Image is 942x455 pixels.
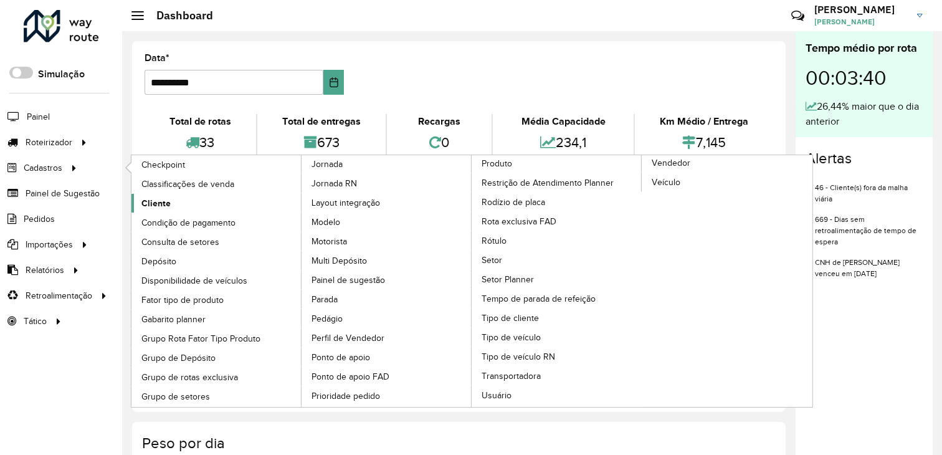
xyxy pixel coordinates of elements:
[131,252,302,271] a: Depósito
[141,178,234,191] span: Classificações de venda
[482,254,502,267] span: Setor
[312,235,347,248] span: Motorista
[482,370,541,383] span: Transportadora
[806,150,923,168] h4: Alertas
[472,212,642,231] a: Rota exclusiva FAD
[38,67,85,82] label: Simulação
[24,161,62,175] span: Cadastros
[482,389,511,402] span: Usuário
[482,292,596,305] span: Tempo de parada de refeição
[815,204,923,247] li: 669 - Dias sem retroalimentação de tempo de espera
[815,173,923,204] li: 46 - Cliente(s) fora da malha viária
[131,155,472,407] a: Jornada
[131,213,302,232] a: Condição de pagamento
[141,390,210,403] span: Grupo de setores
[472,366,642,385] a: Transportadora
[390,114,489,129] div: Recargas
[496,129,630,156] div: 234,1
[148,114,253,129] div: Total de rotas
[302,193,472,212] a: Layout integração
[131,232,302,251] a: Consulta de setores
[24,315,47,328] span: Tático
[312,293,338,306] span: Parada
[302,386,472,405] a: Prioridade pedido
[302,348,472,366] a: Ponto de apoio
[312,177,357,190] span: Jornada RN
[784,2,811,29] a: Contato Rápido
[141,274,247,287] span: Disponibilidade de veículos
[652,156,690,170] span: Vendedor
[302,155,642,407] a: Produto
[312,332,384,345] span: Perfil de Vendedor
[302,309,472,328] a: Pedágio
[302,213,472,231] a: Modelo
[323,70,345,95] button: Choose Date
[302,271,472,289] a: Painel de sugestão
[472,231,642,250] a: Rótulo
[814,16,908,27] span: [PERSON_NAME]
[472,155,812,407] a: Vendedor
[302,232,472,251] a: Motorista
[806,57,923,99] div: 00:03:40
[142,434,773,453] h4: Peso por dia
[642,173,812,191] a: Veículo
[141,158,185,171] span: Checkpoint
[312,158,343,171] span: Jornada
[312,312,343,325] span: Pedágio
[806,99,923,129] div: 26,44% maior que o dia anterior
[312,370,389,383] span: Ponto de apoio FAD
[141,294,224,307] span: Fator tipo de produto
[482,331,541,344] span: Tipo de veículo
[472,270,642,289] a: Setor Planner
[638,114,770,129] div: Km Médio / Entrega
[145,50,169,65] label: Data
[260,129,383,156] div: 673
[148,129,253,156] div: 33
[312,254,367,267] span: Multi Depósito
[141,216,235,229] span: Condição de pagamento
[27,110,50,123] span: Painel
[472,309,642,327] a: Tipo de cliente
[302,290,472,309] a: Parada
[472,386,642,405] a: Usuário
[131,155,302,174] a: Checkpoint
[144,9,213,22] h2: Dashboard
[312,216,340,229] span: Modelo
[131,387,302,406] a: Grupo de setores
[260,114,383,129] div: Total de entregas
[141,313,206,326] span: Gabarito planner
[472,289,642,308] a: Tempo de parada de refeição
[131,194,302,213] a: Cliente
[131,175,302,193] a: Classificações de venda
[131,368,302,386] a: Grupo de rotas exclusiva
[302,328,472,347] a: Perfil de Vendedor
[482,215,556,228] span: Rota exclusiva FAD
[131,310,302,328] a: Gabarito planner
[141,352,216,365] span: Grupo de Depósito
[806,40,923,57] div: Tempo médio por rota
[814,4,908,16] h3: [PERSON_NAME]
[390,129,489,156] div: 0
[496,114,630,129] div: Média Capacidade
[302,174,472,193] a: Jornada RN
[131,348,302,367] a: Grupo de Depósito
[312,390,380,403] span: Prioridade pedido
[24,213,55,226] span: Pedidos
[482,350,555,363] span: Tipo de veículo RN
[472,328,642,347] a: Tipo de veículo
[482,196,545,209] span: Rodízio de placa
[131,271,302,290] a: Disponibilidade de veículos
[131,329,302,348] a: Grupo Rota Fator Tipo Produto
[302,251,472,270] a: Multi Depósito
[482,234,507,247] span: Rótulo
[482,176,614,189] span: Restrição de Atendimento Planner
[472,251,642,269] a: Setor
[482,273,534,286] span: Setor Planner
[472,173,642,192] a: Restrição de Atendimento Planner
[26,264,64,277] span: Relatórios
[302,367,472,386] a: Ponto de apoio FAD
[482,312,539,325] span: Tipo de cliente
[482,157,512,170] span: Produto
[141,371,238,384] span: Grupo de rotas exclusiva
[472,193,642,211] a: Rodízio de placa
